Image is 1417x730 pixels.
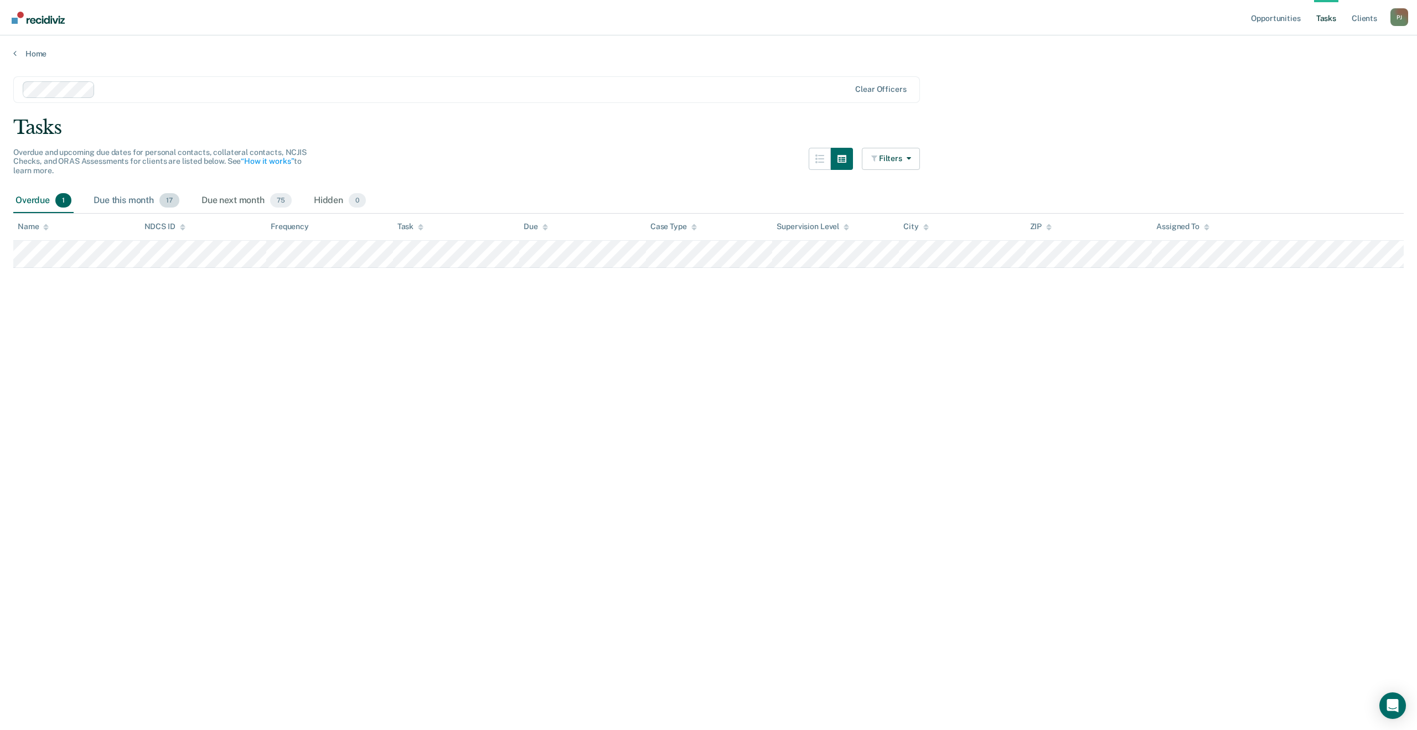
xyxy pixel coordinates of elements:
[1379,692,1406,719] div: Open Intercom Messenger
[13,148,307,175] span: Overdue and upcoming due dates for personal contacts, collateral contacts, NCJIS Checks, and ORAS...
[12,12,65,24] img: Recidiviz
[13,49,1404,59] a: Home
[903,222,928,231] div: City
[777,222,849,231] div: Supervision Level
[862,148,920,170] button: Filters
[241,157,294,165] a: “How it works”
[13,189,74,213] div: Overdue1
[312,189,368,213] div: Hidden0
[91,189,182,213] div: Due this month17
[1030,222,1052,231] div: ZIP
[144,222,185,231] div: NDCS ID
[1156,222,1209,231] div: Assigned To
[1390,8,1408,26] button: Profile dropdown button
[397,222,423,231] div: Task
[199,189,294,213] div: Due next month75
[270,193,292,208] span: 75
[855,85,906,94] div: Clear officers
[524,222,548,231] div: Due
[55,193,71,208] span: 1
[650,222,697,231] div: Case Type
[1390,8,1408,26] div: P J
[159,193,179,208] span: 17
[18,222,49,231] div: Name
[349,193,366,208] span: 0
[271,222,309,231] div: Frequency
[13,116,1404,139] div: Tasks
